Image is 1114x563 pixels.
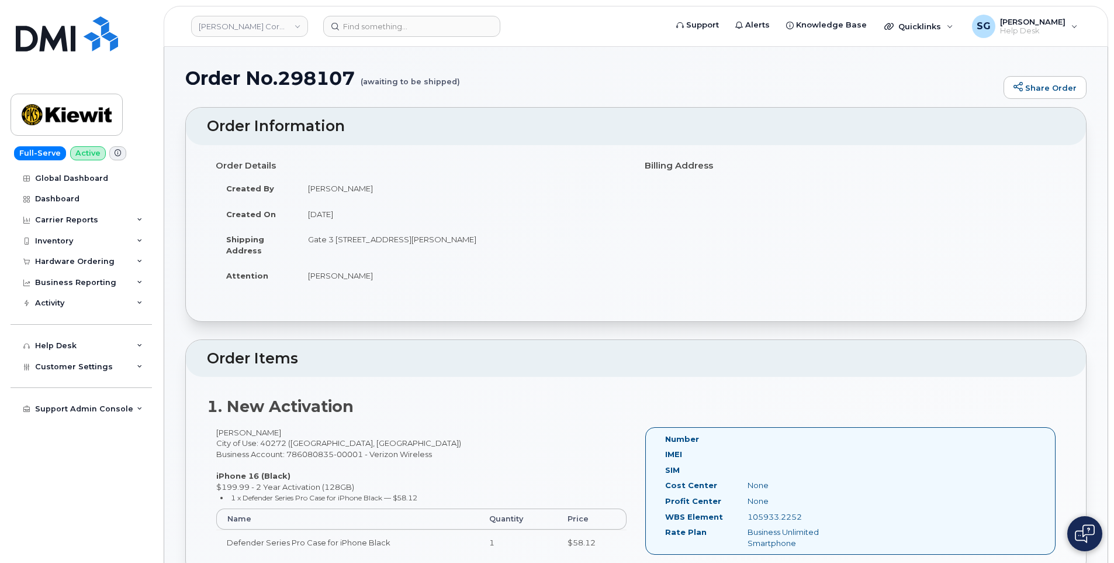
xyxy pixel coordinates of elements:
div: None [739,496,854,507]
img: Open chat [1075,524,1095,543]
td: [PERSON_NAME] [297,263,627,289]
strong: Created On [226,210,276,219]
a: Share Order [1004,76,1087,99]
td: 1 [479,530,557,555]
label: IMEI [665,449,682,460]
td: [PERSON_NAME] [297,176,627,201]
small: (awaiting to be shipped) [361,68,460,86]
label: Cost Center [665,480,717,491]
div: None [739,480,854,491]
th: Price [557,509,627,530]
label: Profit Center [665,496,721,507]
td: Gate 3 [STREET_ADDRESS][PERSON_NAME] [297,226,627,263]
th: Quantity [479,509,557,530]
strong: Created By [226,184,274,193]
div: 105933.2252 [739,511,854,523]
th: Name [216,509,479,530]
h2: Order Items [207,351,1065,367]
h2: Order Information [207,118,1065,135]
label: WBS Element [665,511,723,523]
strong: 1. New Activation [207,397,354,416]
strong: Attention [226,271,268,280]
label: Number [665,434,699,445]
small: 1 x Defender Series Pro Case for iPhone Black — $58.12 [231,493,417,502]
strong: Shipping Address [226,235,264,255]
strong: iPhone 16 (Black) [216,471,290,480]
label: Rate Plan [665,527,707,538]
div: Business Unlimited Smartphone [739,527,854,548]
label: SIM [665,465,680,476]
td: $58.12 [557,530,627,555]
td: Defender Series Pro Case for iPhone Black [216,530,479,555]
h1: Order No.298107 [185,68,998,88]
h4: Order Details [216,161,627,171]
h4: Billing Address [645,161,1056,171]
td: [DATE] [297,201,627,227]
